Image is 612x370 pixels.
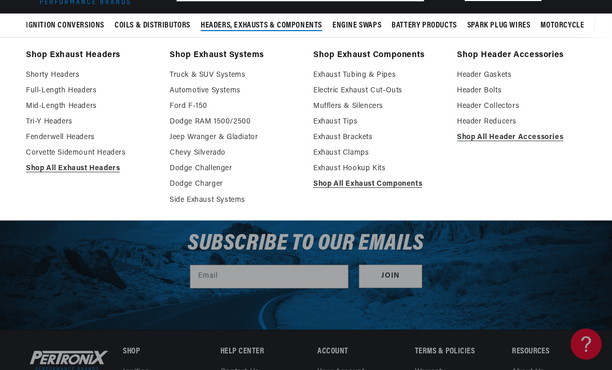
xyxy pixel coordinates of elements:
a: Shop All Exhaust Components [313,178,442,190]
span: Coils & Distributors [115,20,190,31]
a: Shop All Header Accessories [457,131,586,144]
a: Exhaust Hookup Kits [313,162,442,175]
a: Exhaust Tubing & Pipes [313,69,442,81]
a: Shop Exhaust Components [313,48,442,63]
summary: Motorcycle [535,13,589,38]
a: Fenderwell Headers [26,131,155,144]
summary: Headers, Exhausts & Components [196,13,327,38]
a: Dodge Charger [170,178,299,190]
button: Subscribe [359,265,422,288]
a: Dodge RAM 1500/2500 [170,116,299,128]
span: Engine Swaps [332,20,381,31]
h3: Subscribe to our emails [188,234,424,254]
a: Exhaust Clamps [313,147,442,159]
summary: Coils & Distributors [109,13,196,38]
span: Headers, Exhausts & Components [201,20,322,31]
a: Header Collectors [457,100,586,113]
a: Truck & SUV Systems [170,69,299,81]
span: Ignition Conversions [26,20,104,31]
a: Electric Exhaust Cut-Outs [313,85,442,97]
a: Ford F-150 [170,100,299,113]
a: Mid-Length Headers [26,100,155,113]
span: Battery Products [392,20,457,31]
summary: Spark Plug Wires [462,13,536,38]
a: Automotive Systems [170,85,299,97]
a: Shop Header Accessories [457,48,586,63]
a: Chevy Silverado [170,147,299,159]
a: Full-Length Headers [26,85,155,97]
a: Shop Exhaust Headers [26,48,155,63]
span: Spark Plug Wires [467,20,531,31]
a: Corvette Sidemount Headers [26,147,155,159]
a: Jeep Wranger & Gladiator [170,131,299,144]
summary: Ignition Conversions [26,13,109,38]
a: Dodge Challenger [170,162,299,175]
summary: Engine Swaps [327,13,386,38]
a: Shop All Exhaust Headers [26,162,155,175]
a: Exhaust Brackets [313,131,442,144]
a: Side Exhaust Systems [170,194,299,207]
a: Header Gaskets [457,69,586,81]
span: Motorcycle [540,20,584,31]
a: Header Bolts [457,85,586,97]
input: Email [190,265,348,288]
a: Tri-Y Headers [26,116,155,128]
summary: Battery Products [386,13,462,38]
a: Shorty Headers [26,69,155,81]
a: Mufflers & Silencers [313,100,442,113]
a: Shop Exhaust Systems [170,48,299,63]
a: Exhaust Tips [313,116,442,128]
a: Header Reducers [457,116,586,128]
